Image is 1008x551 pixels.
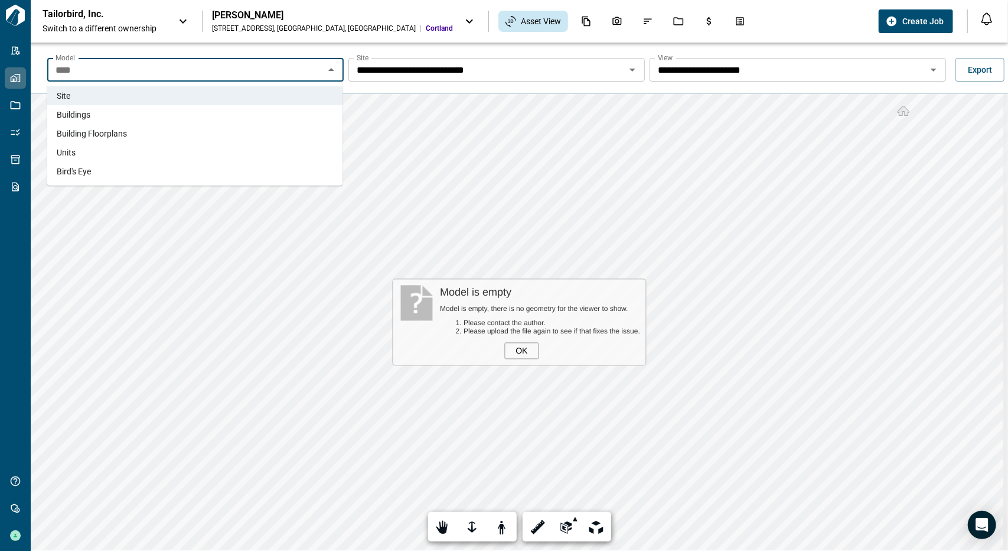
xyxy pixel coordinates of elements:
[697,11,722,31] div: Budgets
[902,15,944,27] span: Create Job
[56,53,75,63] label: Model
[666,11,691,31] div: Jobs
[728,11,752,31] div: Takeoff Center
[323,61,340,78] button: Close
[977,9,996,28] button: Open notification feed
[440,305,640,313] div: Model is empty, there is no geometry for the viewer to show.
[504,343,539,359] div: OK
[635,11,660,31] div: Issues & Info
[925,61,942,78] button: Open
[521,15,561,27] span: Asset View
[605,11,629,31] div: Photos
[879,9,953,33] button: Create Job
[57,128,127,140] span: Building Floorplans
[498,11,568,32] div: Asset View
[57,109,90,121] span: Buildings
[624,61,641,78] button: Open
[43,22,167,34] span: Switch to a different ownership
[43,8,149,20] p: Tailorbird, Inc.
[57,166,91,177] span: Bird's Eye
[440,287,640,299] div: Model is empty
[57,90,70,102] span: Site
[968,64,992,76] span: Export
[357,53,368,63] label: Site
[464,319,640,328] li: Please contact the author.
[955,58,1004,82] button: Export
[426,24,453,33] span: Cortland
[464,328,640,336] li: Please upload the file again to see if that fixes the issue.
[212,9,453,21] div: [PERSON_NAME]
[212,24,416,33] div: [STREET_ADDRESS] , [GEOGRAPHIC_DATA] , [GEOGRAPHIC_DATA]
[574,11,599,31] div: Documents
[658,53,673,63] label: View
[57,147,76,158] span: Units
[968,511,996,539] div: Open Intercom Messenger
